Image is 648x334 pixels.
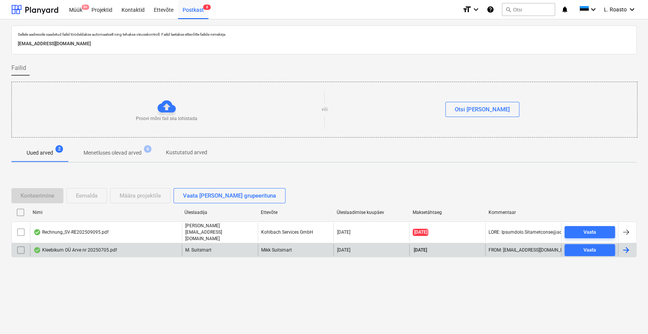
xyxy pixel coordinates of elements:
[561,5,569,14] i: notifications
[337,210,407,215] div: Üleslaadimise kuupäev
[322,106,328,113] p: või
[487,5,494,14] i: Abikeskus
[185,223,255,242] p: [PERSON_NAME][EMAIL_ADDRESS][DOMAIN_NAME]
[583,246,596,255] div: Vaata
[413,247,427,253] span: [DATE]
[455,104,510,114] div: Otsi [PERSON_NAME]
[144,145,151,153] span: 6
[337,230,350,235] div: [DATE]
[33,210,178,215] div: Nimi
[260,210,330,215] div: Ettevõte
[589,5,598,14] i: keyboard_arrow_down
[505,6,511,13] span: search
[258,244,334,256] div: Mikk Suitsmart
[184,210,254,215] div: Üleslaadija
[258,223,334,242] div: Kohlbach Services GmbH
[413,229,428,236] span: [DATE]
[462,5,471,14] i: format_size
[82,5,89,10] span: 9+
[84,149,142,157] p: Menetluses olevad arved
[413,210,482,215] div: Maksetähtaeg
[604,6,627,13] span: L. Roasto
[583,228,596,237] div: Vaata
[337,247,350,253] div: [DATE]
[166,149,207,157] p: Kustutatud arved
[564,226,615,238] button: Vaata
[185,247,211,253] p: M. Suitsmart
[11,63,26,73] span: Failid
[33,229,109,235] div: Rechnung_SV-RE202509095.pdf
[55,145,63,153] span: 2
[203,5,211,10] span: 8
[33,229,41,235] div: Andmed failist loetud
[564,244,615,256] button: Vaata
[18,32,630,37] p: Sellele aadressile saadetud failid töödeldakse automaatselt ning tehakse viirusekontroll. Failid ...
[33,247,41,253] div: Andmed failist loetud
[489,210,558,215] div: Kommentaar
[445,102,519,117] button: Otsi [PERSON_NAME]
[183,191,276,201] div: Vaata [PERSON_NAME] grupeerituna
[27,149,53,157] p: Uued arved
[136,116,197,122] p: Proovi mõni fail siia lohistada
[471,5,481,14] i: keyboard_arrow_down
[11,82,637,138] div: Proovi mõni fail siia lohistadavõiOtsi [PERSON_NAME]
[628,5,637,14] i: keyboard_arrow_down
[502,3,555,16] button: Otsi
[33,247,117,253] div: Kleebikum OÜ Arve nr 20250705.pdf
[173,188,285,203] button: Vaata [PERSON_NAME] grupeerituna
[18,40,630,48] p: [EMAIL_ADDRESS][DOMAIN_NAME]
